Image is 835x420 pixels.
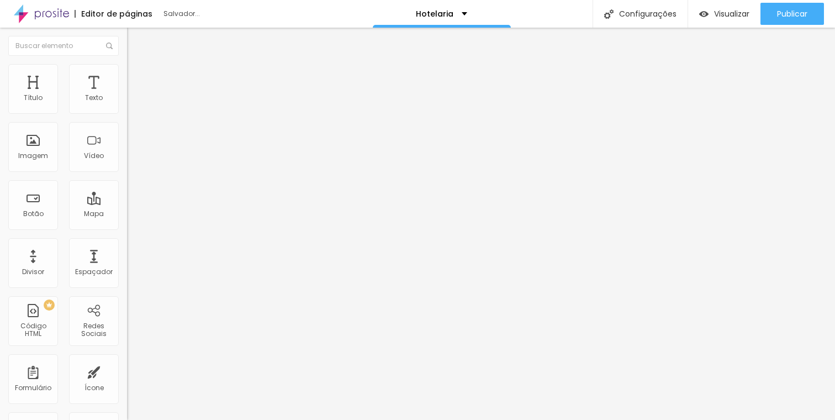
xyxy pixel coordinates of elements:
font: Espaçador [75,267,113,276]
iframe: Editor [127,28,835,420]
button: Visualizar [688,3,760,25]
font: Código HTML [20,321,46,338]
font: Salvador... [163,9,200,18]
font: Redes Sociais [81,321,107,338]
button: Publicar [760,3,824,25]
font: Hotelaria [416,8,453,19]
font: Mapa [84,209,104,218]
font: Ícone [84,383,104,392]
font: Botão [23,209,44,218]
img: Ícone [106,43,113,49]
font: Configurações [619,8,677,19]
font: Imagem [18,151,48,160]
font: Editor de páginas [81,8,152,19]
font: Vídeo [84,151,104,160]
font: Visualizar [714,8,749,19]
font: Texto [85,93,103,102]
font: Formulário [15,383,51,392]
font: Divisor [22,267,44,276]
font: Publicar [777,8,807,19]
img: view-1.svg [699,9,709,19]
font: Título [24,93,43,102]
img: Ícone [604,9,614,19]
input: Buscar elemento [8,36,119,56]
